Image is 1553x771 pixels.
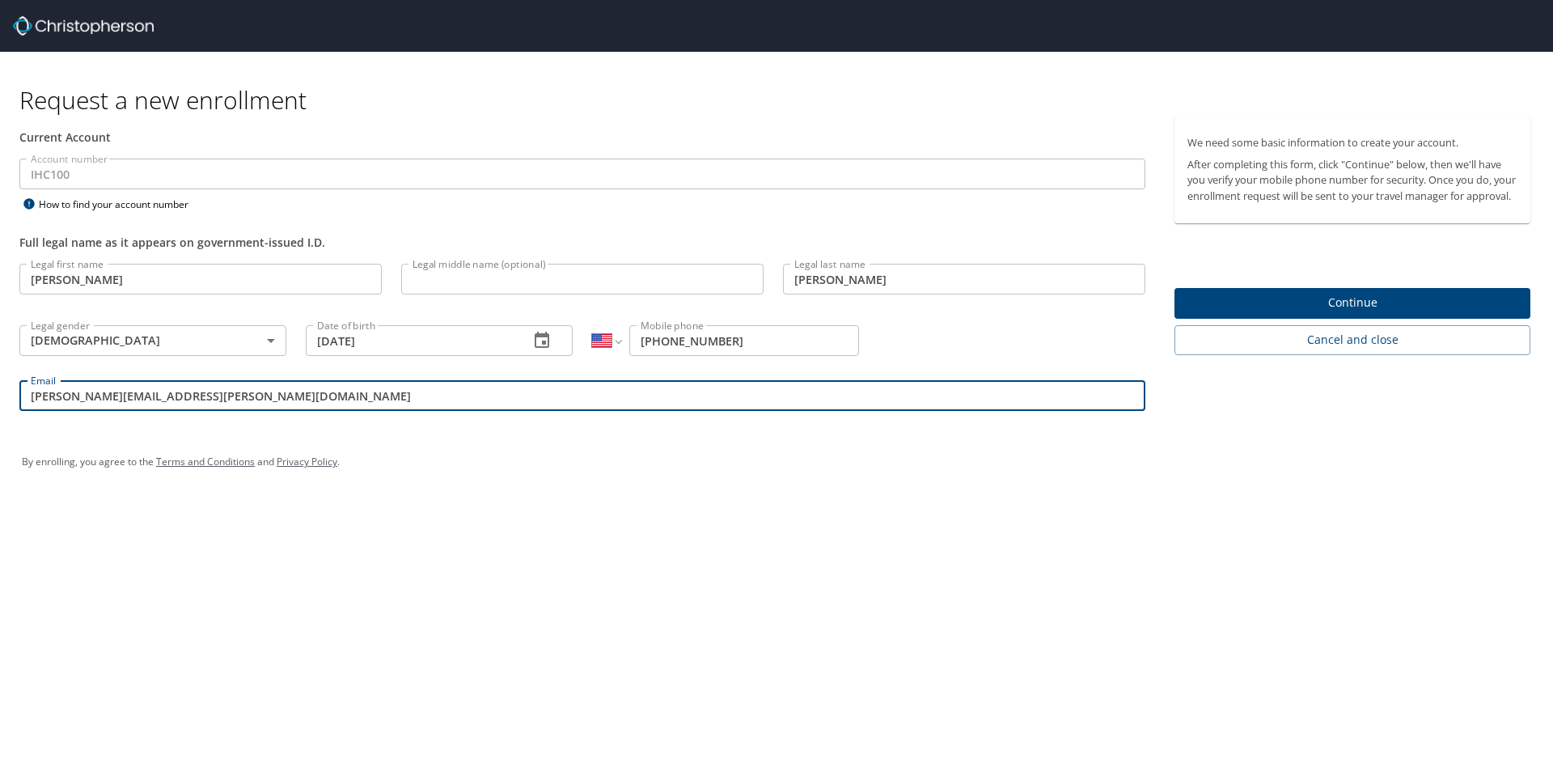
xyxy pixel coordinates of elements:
div: Full legal name as it appears on government-issued I.D. [19,234,1145,251]
div: How to find your account number [19,194,222,214]
div: Current Account [19,129,1145,146]
div: By enrolling, you agree to the and . [22,442,1531,482]
img: cbt logo [13,16,154,36]
a: Privacy Policy [277,455,337,468]
p: After completing this form, click "Continue" below, then we'll have you verify your mobile phone ... [1187,157,1517,204]
div: [DEMOGRAPHIC_DATA] [19,325,286,356]
input: MM/DD/YYYY [306,325,516,356]
h1: Request a new enrollment [19,84,1543,116]
a: Terms and Conditions [156,455,255,468]
span: Cancel and close [1187,330,1517,350]
button: Continue [1174,288,1530,320]
span: Continue [1187,293,1517,313]
p: We need some basic information to create your account. [1187,135,1517,150]
input: Enter phone number [629,325,859,356]
button: Cancel and close [1174,325,1530,355]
